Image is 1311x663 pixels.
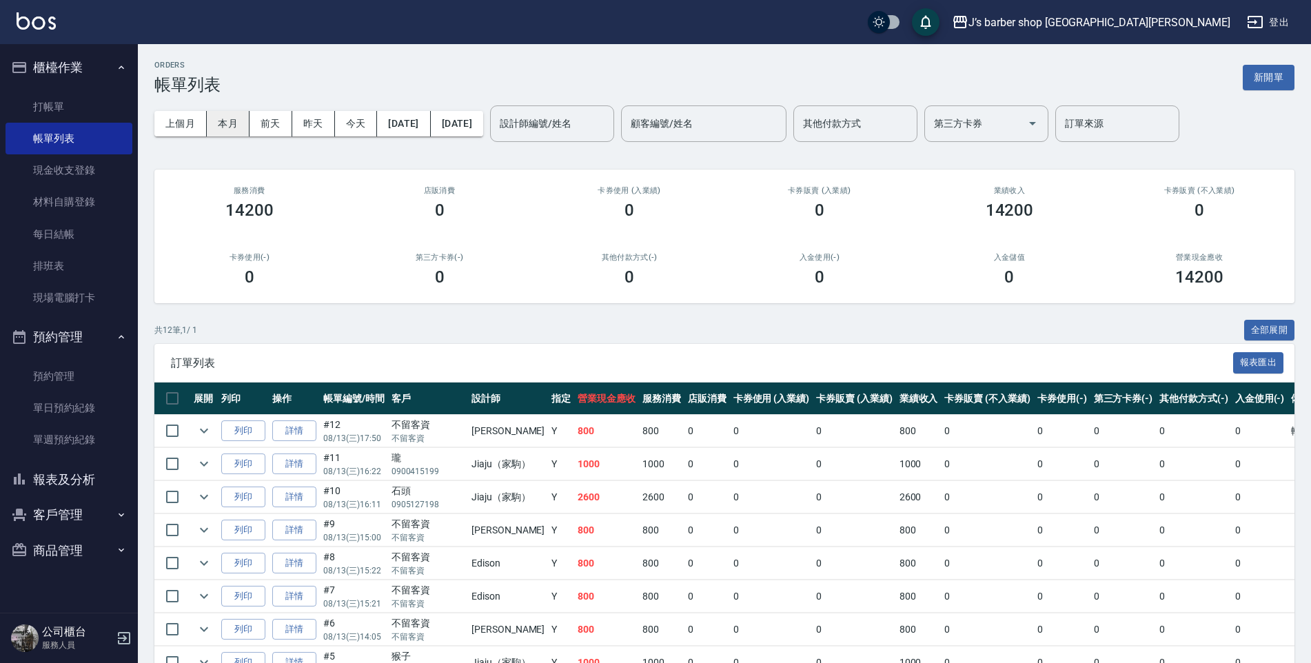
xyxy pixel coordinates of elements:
th: 帳單編號/時間 [320,382,388,415]
td: [PERSON_NAME] [468,514,548,547]
td: Y [548,514,574,547]
th: 客戶 [388,382,468,415]
td: 0 [730,481,813,513]
h2: 營業現金應收 [1121,253,1278,262]
h2: 業績收入 [931,186,1088,195]
td: 0 [1232,547,1288,580]
h2: 卡券販賣 (不入業績) [1121,186,1278,195]
td: #6 [320,613,388,646]
td: 0 [1090,481,1157,513]
button: [DATE] [377,111,430,136]
div: 不留客資 [392,517,465,531]
td: 0 [813,613,896,646]
td: 800 [896,613,942,646]
p: 08/13 (三) 14:05 [323,631,385,643]
button: 報表及分析 [6,462,132,498]
p: 共 12 筆, 1 / 1 [154,324,197,336]
td: #10 [320,481,388,513]
button: 新開單 [1243,65,1294,90]
a: 單日預約紀錄 [6,392,132,424]
a: 排班表 [6,250,132,282]
th: 卡券販賣 (入業績) [813,382,896,415]
th: 操作 [269,382,320,415]
a: 打帳單 [6,91,132,123]
a: 報表匯出 [1233,356,1284,369]
a: 現金收支登錄 [6,154,132,186]
th: 第三方卡券(-) [1090,382,1157,415]
a: 詳情 [272,553,316,574]
td: Edison [468,580,548,613]
p: 08/13 (三) 16:22 [323,465,385,478]
button: save [912,8,939,36]
td: Jiaju（家駒） [468,448,548,480]
button: 列印 [221,487,265,508]
td: 0 [1034,448,1090,480]
td: 0 [1034,580,1090,613]
p: 不留客資 [392,531,465,544]
td: 0 [1034,547,1090,580]
td: #11 [320,448,388,480]
p: 不留客資 [392,598,465,610]
td: 0 [1232,613,1288,646]
td: 800 [639,547,684,580]
td: 0 [1090,514,1157,547]
td: 0 [1156,448,1232,480]
td: #8 [320,547,388,580]
td: 800 [896,514,942,547]
h3: 14200 [1175,267,1223,287]
h2: 其他付款方式(-) [551,253,708,262]
a: 詳情 [272,586,316,607]
td: 800 [574,613,639,646]
button: 列印 [221,420,265,442]
button: 列印 [221,619,265,640]
button: 列印 [221,586,265,607]
th: 營業現金應收 [574,382,639,415]
p: 08/13 (三) 15:22 [323,564,385,577]
td: Y [548,448,574,480]
h3: 服務消費 [171,186,328,195]
td: 0 [813,547,896,580]
td: 0 [941,514,1033,547]
h3: 0 [1004,267,1014,287]
td: 0 [1034,613,1090,646]
td: 0 [730,613,813,646]
h3: 0 [624,267,634,287]
button: expand row [194,453,214,474]
button: expand row [194,619,214,640]
button: expand row [194,553,214,573]
td: Y [548,580,574,613]
button: 預約管理 [6,319,132,355]
td: [PERSON_NAME] [468,613,548,646]
button: expand row [194,420,214,441]
div: 不留客資 [392,418,465,432]
a: 詳情 [272,487,316,508]
th: 卡券使用(-) [1034,382,1090,415]
h2: 第三方卡券(-) [361,253,518,262]
p: 不留客資 [392,631,465,643]
a: 單週預約紀錄 [6,424,132,456]
td: 0 [813,481,896,513]
a: 每日結帳 [6,218,132,250]
button: 前天 [250,111,292,136]
p: 0905127198 [392,498,465,511]
button: 櫃檯作業 [6,50,132,85]
th: 展開 [190,382,218,415]
td: 0 [1090,613,1157,646]
a: 新開單 [1243,70,1294,83]
h3: 14200 [225,201,274,220]
th: 列印 [218,382,269,415]
td: 0 [684,415,730,447]
td: 1000 [639,448,684,480]
button: [DATE] [431,111,483,136]
td: 0 [1156,415,1232,447]
td: 0 [684,481,730,513]
th: 服務消費 [639,382,684,415]
h2: 店販消費 [361,186,518,195]
td: 800 [574,547,639,580]
a: 詳情 [272,453,316,475]
button: 登出 [1241,10,1294,35]
a: 詳情 [272,619,316,640]
td: 0 [813,514,896,547]
td: 0 [941,547,1033,580]
p: 08/13 (三) 15:00 [323,531,385,544]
